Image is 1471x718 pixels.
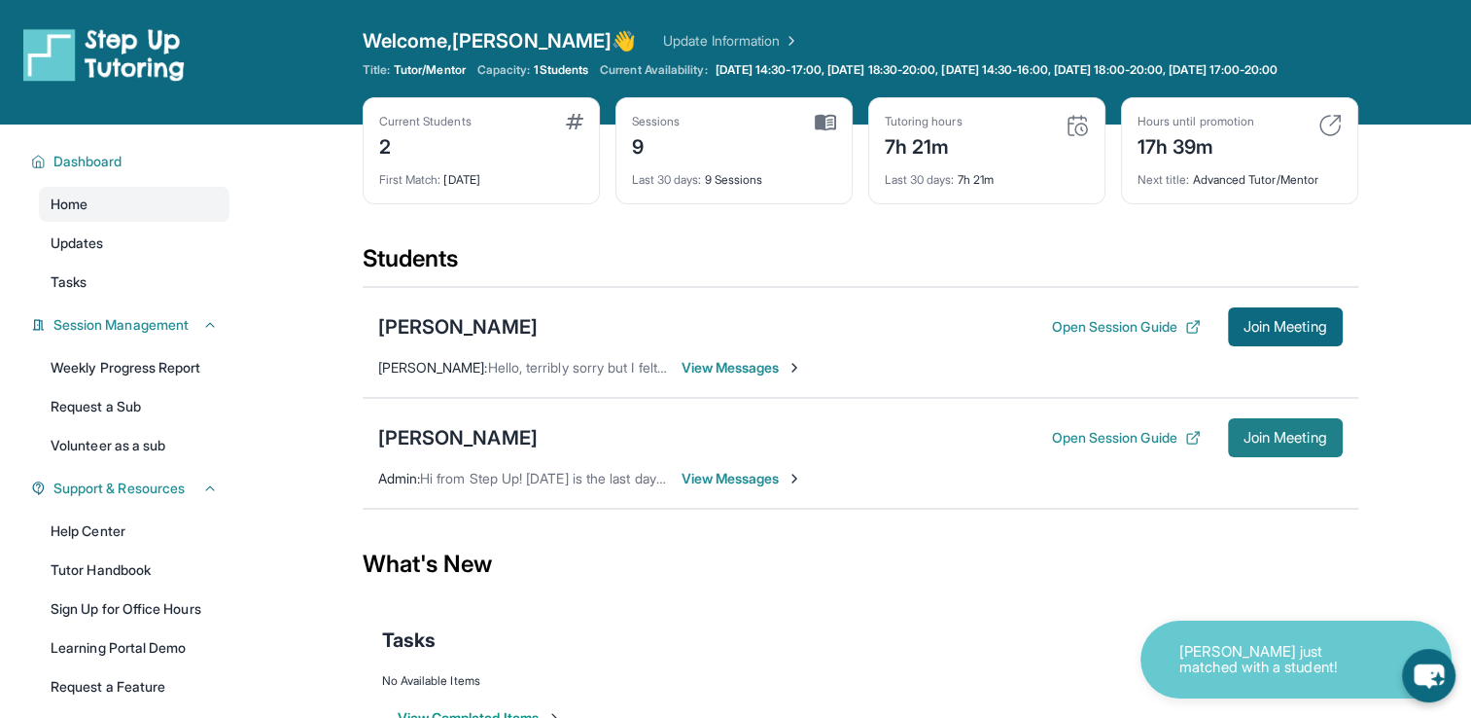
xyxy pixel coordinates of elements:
span: Join Meeting [1243,321,1327,333]
div: 7h 21m [885,129,963,161]
span: Dashboard [53,152,123,171]
div: Current Students [379,114,472,129]
span: Updates [51,233,104,253]
img: Chevron Right [780,31,799,51]
a: Request a Sub [39,389,229,424]
span: Capacity: [477,62,531,78]
span: Tasks [51,272,87,292]
button: Dashboard [46,152,218,171]
img: logo [23,27,185,82]
a: Request a Feature [39,669,229,704]
button: Session Management [46,315,218,335]
div: Hours until promotion [1138,114,1254,129]
div: Tutoring hours [885,114,963,129]
a: Updates [39,226,229,261]
div: Sessions [632,114,681,129]
span: Support & Resources [53,479,185,498]
a: [DATE] 14:30-17:00, [DATE] 18:30-20:00, [DATE] 14:30-16:00, [DATE] 18:00-20:00, [DATE] 17:00-20:00 [712,62,1282,78]
button: Open Session Guide [1051,428,1200,448]
a: Learning Portal Demo [39,630,229,665]
div: 9 [632,129,681,161]
div: Advanced Tutor/Mentor [1138,161,1342,188]
img: card [566,114,583,129]
img: card [1066,114,1089,137]
div: No Available Items [382,673,1339,689]
a: Weekly Progress Report [39,350,229,385]
div: [PERSON_NAME] [378,424,538,451]
button: Open Session Guide [1051,317,1200,337]
span: Welcome, [PERSON_NAME] 👋 [363,27,637,54]
span: Last 30 days : [632,172,702,187]
div: Students [363,243,1358,286]
span: Hello, terribly sorry but I felt sick this week. Can't make it [488,359,834,376]
img: Chevron-Right [787,360,802,376]
span: Tasks [382,627,436,654]
a: Update Information [663,31,799,51]
div: 7h 21m [885,161,1089,188]
span: Title: [363,62,390,78]
span: View Messages [682,358,803,377]
div: 17h 39m [1138,129,1254,161]
span: Session Management [53,315,189,335]
span: Admin : [378,470,420,486]
a: Home [39,187,229,222]
span: [DATE] 14:30-17:00, [DATE] 18:30-20:00, [DATE] 14:30-16:00, [DATE] 18:00-20:00, [DATE] 17:00-20:00 [716,62,1278,78]
button: chat-button [1402,649,1455,702]
img: card [815,114,836,131]
span: Next title : [1138,172,1190,187]
button: Support & Resources [46,479,218,498]
span: Home [51,195,88,214]
span: Last 30 days : [885,172,955,187]
img: card [1318,114,1342,137]
div: [PERSON_NAME] [378,313,538,341]
span: Tutor/Mentor [394,62,466,78]
span: View Messages [682,469,803,488]
img: Chevron-Right [787,471,802,486]
div: 9 Sessions [632,161,836,188]
span: Current Availability: [600,62,707,78]
span: 1 Students [534,62,588,78]
span: [PERSON_NAME] : [378,359,488,376]
div: What's New [363,521,1358,607]
div: [DATE] [379,161,583,188]
button: Join Meeting [1228,418,1343,457]
span: First Match : [379,172,441,187]
a: Volunteer as a sub [39,428,229,463]
a: Tutor Handbook [39,553,229,588]
p: [PERSON_NAME] just matched with a student! [1179,644,1374,676]
div: 2 [379,129,472,161]
a: Sign Up for Office Hours [39,592,229,627]
a: Help Center [39,514,229,549]
span: Join Meeting [1243,432,1327,444]
button: Join Meeting [1228,307,1343,346]
a: Tasks [39,265,229,300]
